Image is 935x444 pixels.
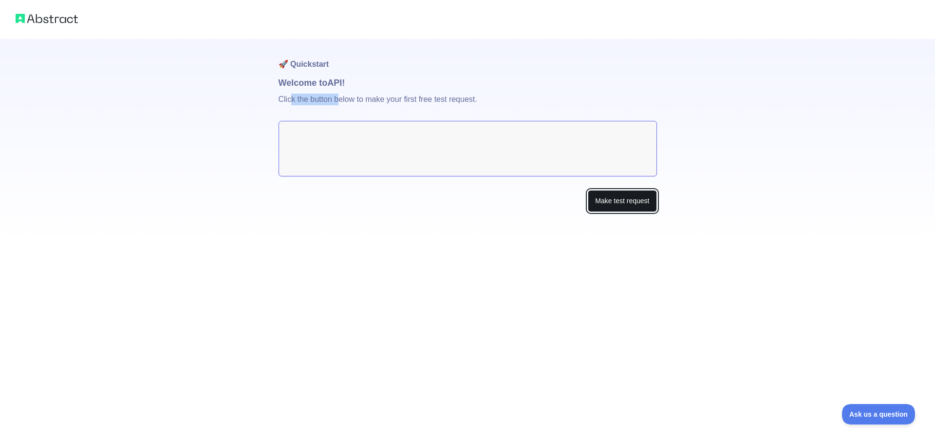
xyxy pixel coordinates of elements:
[842,404,916,425] iframe: Toggle Customer Support
[279,90,657,121] p: Click the button below to make your first free test request.
[279,76,657,90] h1: Welcome to API!
[16,12,78,25] img: Abstract logo
[279,39,657,76] h1: 🚀 Quickstart
[588,190,656,212] button: Make test request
